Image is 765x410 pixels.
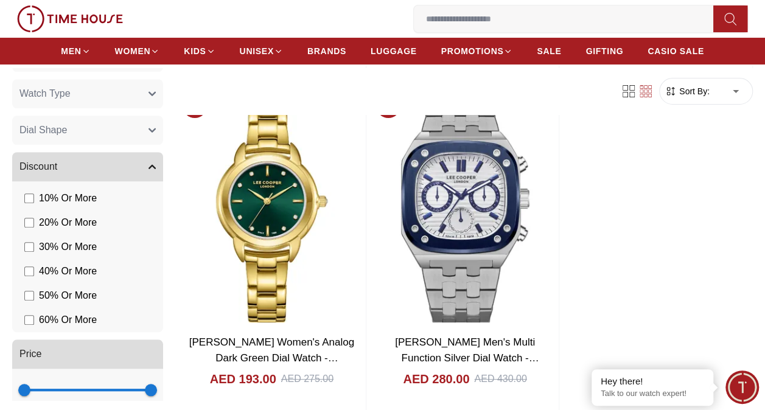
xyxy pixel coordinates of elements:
[537,40,561,62] a: SALE
[395,336,539,379] a: [PERSON_NAME] Men's Multi Function Silver Dial Watch - LC08023.390
[12,79,163,108] button: Watch Type
[115,45,151,57] span: WOMEN
[441,45,504,57] span: PROMOTIONS
[184,40,215,62] a: KIDS
[665,85,710,97] button: Sort By:
[601,375,704,387] div: Hey there!
[24,242,34,252] input: 30% Or More
[677,85,710,97] span: Sort By:
[371,45,417,57] span: LUGGAGE
[648,45,704,57] span: CASIO SALE
[12,116,163,145] button: Dial Shape
[12,152,163,181] button: Discount
[281,372,334,386] div: AED 275.00
[441,40,513,62] a: PROMOTIONS
[403,370,469,387] h4: AED 280.00
[24,193,34,203] input: 10% Or More
[601,389,704,399] p: Talk to our watch expert!
[585,45,623,57] span: GIFTING
[24,291,34,301] input: 50% Or More
[210,370,276,387] h4: AED 193.00
[585,40,623,62] a: GIFTING
[61,45,81,57] span: MEN
[189,336,354,379] a: [PERSON_NAME] Women's Analog Dark Green Dial Watch - LC08024.170
[19,86,71,101] span: Watch Type
[474,372,526,386] div: AED 430.00
[307,40,346,62] a: BRANDS
[178,89,366,328] img: Lee Cooper Women's Analog Dark Green Dial Watch - LC08024.170
[648,40,704,62] a: CASIO SALE
[39,264,97,279] span: 40 % Or More
[39,191,97,206] span: 10 % Or More
[24,218,34,228] input: 20% Or More
[39,240,97,254] span: 30 % Or More
[61,40,90,62] a: MEN
[39,288,97,303] span: 50 % Or More
[24,315,34,325] input: 60% Or More
[19,159,57,174] span: Discount
[240,45,274,57] span: UNISEX
[17,5,123,32] img: ...
[537,45,561,57] span: SALE
[371,89,559,328] img: Lee Cooper Men's Multi Function Silver Dial Watch - LC08023.390
[240,40,283,62] a: UNISEX
[19,347,41,361] span: Price
[115,40,160,62] a: WOMEN
[12,339,163,369] button: Price
[24,266,34,276] input: 40% Or More
[39,313,97,327] span: 60 % Or More
[19,123,67,137] span: Dial Shape
[39,215,97,230] span: 20 % Or More
[371,40,417,62] a: LUGGAGE
[184,45,206,57] span: KIDS
[725,370,759,404] div: Chat Widget
[307,45,346,57] span: BRANDS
